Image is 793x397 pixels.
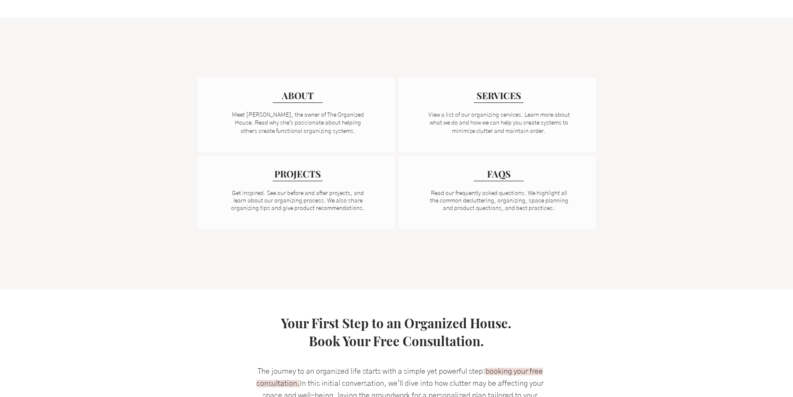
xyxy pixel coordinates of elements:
span: FAQS [487,167,511,180]
a: Get inspired. See our before and after projects, and learn about our organizing process. We also ... [231,190,365,211]
a: View a list of our organizing services. Learn more about what we do and how we can help you creat... [428,112,570,134]
span: PROJECTS [274,167,321,180]
a: SERVICES [474,88,524,103]
span: ABOUT [282,89,314,102]
span: SERVICES [477,89,521,102]
a: Meet [PERSON_NAME], the owner of The Organized House. Read why she's passionate about helping oth... [232,112,364,134]
a: FAQS [474,167,524,181]
span: Read our frequently asked questions. We highlight all the common decluttering, organizing, space ... [430,190,568,211]
a: Your First Step to an Organized House.Book Your Free Consultation. [281,314,511,350]
a: PROJECTS [273,167,323,181]
a: ABOUT [273,88,323,103]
